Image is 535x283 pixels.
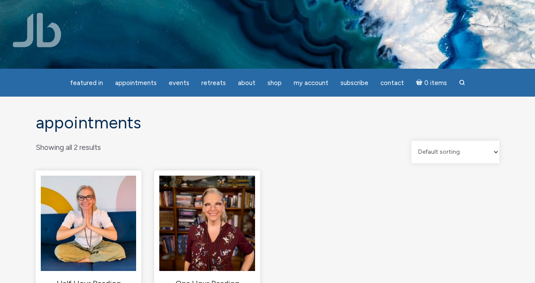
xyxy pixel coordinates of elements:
a: featured in [65,75,108,91]
h1: Appointments [36,114,499,132]
span: Contact [380,79,404,87]
span: About [238,79,255,87]
span: featured in [70,79,103,87]
img: Half Hour Reading [41,176,136,271]
i: Cart [416,79,424,87]
p: Showing all 2 results [36,141,101,154]
span: Subscribe [340,79,368,87]
img: One Hour Reading [159,176,255,271]
span: 0 items [424,80,447,86]
a: My Account [289,75,334,91]
a: Events [164,75,195,91]
a: Subscribe [335,75,374,91]
img: Jamie Butler. The Everyday Medium [13,13,61,47]
select: Shop order [411,141,499,163]
a: Shop [262,75,287,91]
a: Cart0 items [411,74,452,91]
a: Retreats [196,75,231,91]
a: Appointments [110,75,162,91]
a: Contact [375,75,409,91]
a: About [233,75,261,91]
span: Shop [267,79,282,87]
span: My Account [294,79,328,87]
span: Events [169,79,189,87]
span: Appointments [115,79,157,87]
span: Retreats [201,79,226,87]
